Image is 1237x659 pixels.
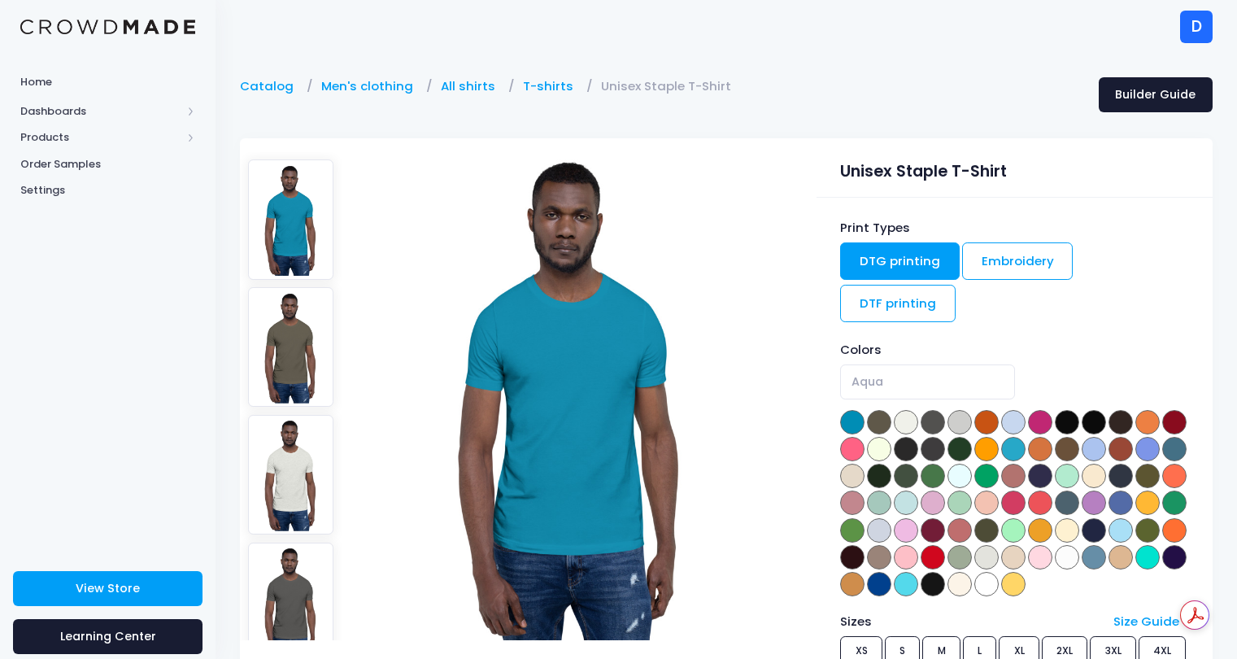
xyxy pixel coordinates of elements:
[13,571,203,606] a: View Store
[20,20,195,35] img: Logo
[60,628,156,644] span: Learning Center
[20,182,195,199] span: Settings
[840,364,1014,399] span: Aqua
[601,77,739,95] a: Unisex Staple T-Shirt
[833,613,1106,631] div: Sizes
[523,77,581,95] a: T-shirts
[1099,77,1213,112] a: Builder Guide
[1113,613,1179,630] a: Size Guide
[76,580,140,596] span: View Store
[321,77,421,95] a: Men's clothing
[20,74,195,90] span: Home
[840,341,1188,359] div: Colors
[962,242,1074,280] a: Embroidery
[240,77,302,95] a: Catalog
[852,373,883,391] span: Aqua
[840,285,956,322] a: DTF printing
[441,77,503,95] a: All shirts
[20,129,181,146] span: Products
[840,152,1188,184] div: Unisex Staple T-Shirt
[840,242,960,280] a: DTG printing
[1180,11,1213,43] div: D
[20,103,181,120] span: Dashboards
[840,219,1188,237] div: Print Types
[13,619,203,654] a: Learning Center
[20,156,195,172] span: Order Samples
